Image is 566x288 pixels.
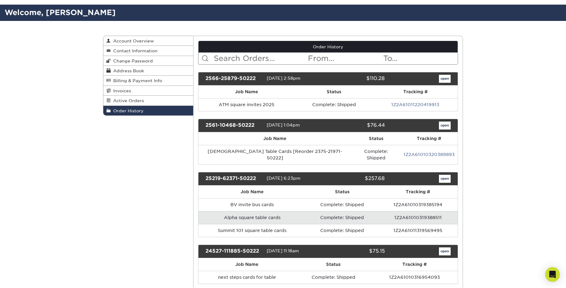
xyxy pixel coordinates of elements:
td: 1Z2A61010319388511 [378,211,458,224]
a: Order History [103,106,193,115]
span: [DATE] 2:58pm [267,76,301,81]
th: Job Name [198,186,306,198]
td: 1Z2A61010316954093 [371,271,458,284]
input: To... [383,53,458,64]
th: Tracking # [371,258,458,271]
span: Address Book [111,68,144,73]
span: [DATE] 6:23pm [267,176,301,181]
span: Active Orders [111,98,144,103]
th: Tracking # [378,186,458,198]
th: Job Name [198,258,296,271]
td: Complete: Shipped [352,145,401,164]
span: Change Password [111,58,153,63]
div: $110.28 [323,75,389,83]
th: Tracking # [401,132,458,145]
td: BV invite bus cards [198,198,306,211]
td: [DEMOGRAPHIC_DATA] Table Cards [Reorder 2375-21971-50222] [198,145,352,164]
iframe: Google Customer Reviews [2,269,52,286]
td: next steps cards for table [198,271,296,284]
span: Billing & Payment Info [111,78,162,83]
td: 1Z2A61010319385194 [378,198,458,211]
div: $75.15 [323,247,389,255]
a: Active Orders [103,96,193,106]
div: $76.44 [323,122,389,130]
span: [DATE] 11:18am [267,248,299,253]
td: Complete: Shipped [306,198,378,211]
a: 1Z2A61010320389893 [404,152,455,157]
th: Status [296,258,371,271]
div: 24527-111885-50222 [201,247,267,255]
td: Alpha square table cards [198,211,306,224]
div: 2561-10468-50222 [201,122,267,130]
th: Status [352,132,401,145]
td: Summit 101 square table cards [198,224,306,237]
a: open [439,75,451,83]
a: open [439,175,451,183]
div: Open Intercom Messenger [545,267,560,282]
th: Status [306,186,378,198]
a: 1Z2A61011220419913 [391,102,439,107]
th: Job Name [198,86,295,98]
span: [DATE] 1:04pm [267,122,300,127]
input: Search Orders... [213,53,308,64]
div: $257.68 [323,175,389,183]
a: Change Password [103,56,193,66]
a: Order History [198,41,458,53]
td: Complete: Shipped [296,271,371,284]
div: 25219-62371-50222 [201,175,267,183]
td: 1Z2A61011319569495 [378,224,458,237]
div: 2566-25879-50222 [201,75,267,83]
a: open [439,122,451,130]
a: open [439,247,451,255]
a: Account Overview [103,36,193,46]
th: Job Name [198,132,352,145]
td: Complete: Shipped [295,98,373,111]
a: Invoices [103,86,193,96]
td: ATM square invites 2025 [198,98,295,111]
span: Order History [111,108,144,113]
a: Contact Information [103,46,193,56]
a: Address Book [103,66,193,76]
input: From... [307,53,382,64]
th: Tracking # [373,86,458,98]
td: Complete: Shipped [306,211,378,224]
span: Account Overview [111,38,154,43]
span: Invoices [111,88,131,93]
span: Contact Information [111,48,157,53]
td: Complete: Shipped [306,224,378,237]
a: Billing & Payment Info [103,76,193,86]
th: Status [295,86,373,98]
